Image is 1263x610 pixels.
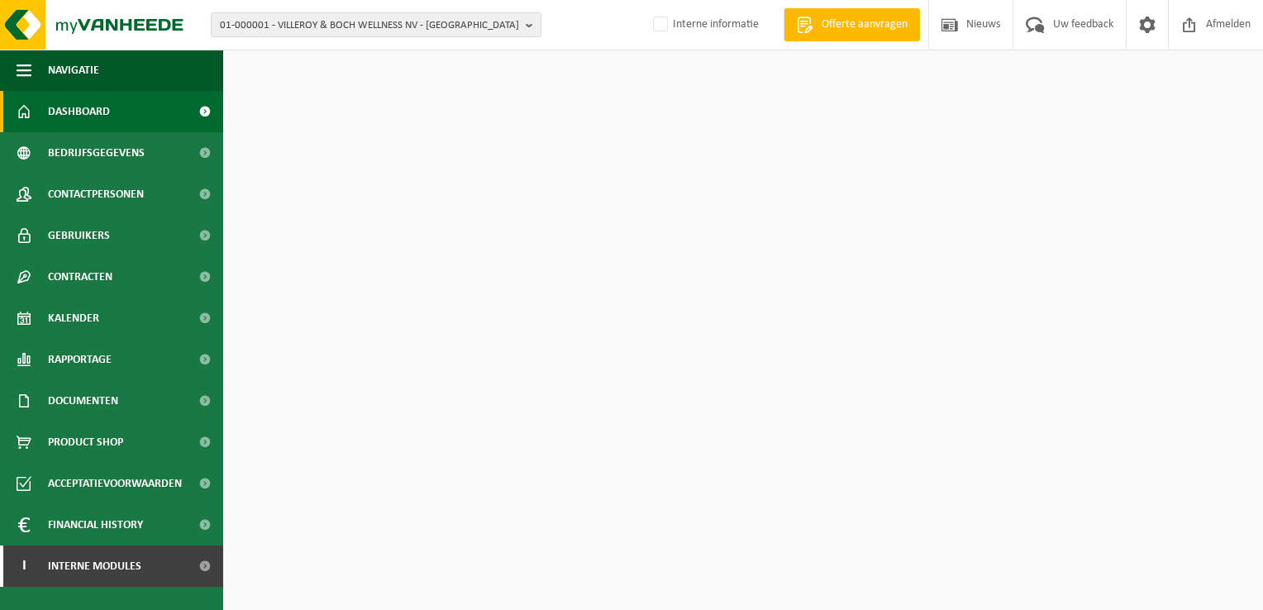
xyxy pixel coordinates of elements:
[48,422,123,463] span: Product Shop
[48,298,99,339] span: Kalender
[48,380,118,422] span: Documenten
[48,504,143,546] span: Financial History
[48,339,112,380] span: Rapportage
[48,50,99,91] span: Navigatie
[48,132,145,174] span: Bedrijfsgegevens
[48,463,182,504] span: Acceptatievoorwaarden
[650,12,759,37] label: Interne informatie
[220,13,519,38] span: 01-000001 - VILLEROY & BOCH WELLNESS NV - [GEOGRAPHIC_DATA]
[211,12,541,37] button: 01-000001 - VILLEROY & BOCH WELLNESS NV - [GEOGRAPHIC_DATA]
[48,91,110,132] span: Dashboard
[48,546,141,587] span: Interne modules
[17,546,31,587] span: I
[48,256,112,298] span: Contracten
[817,17,912,33] span: Offerte aanvragen
[48,215,110,256] span: Gebruikers
[48,174,144,215] span: Contactpersonen
[784,8,920,41] a: Offerte aanvragen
